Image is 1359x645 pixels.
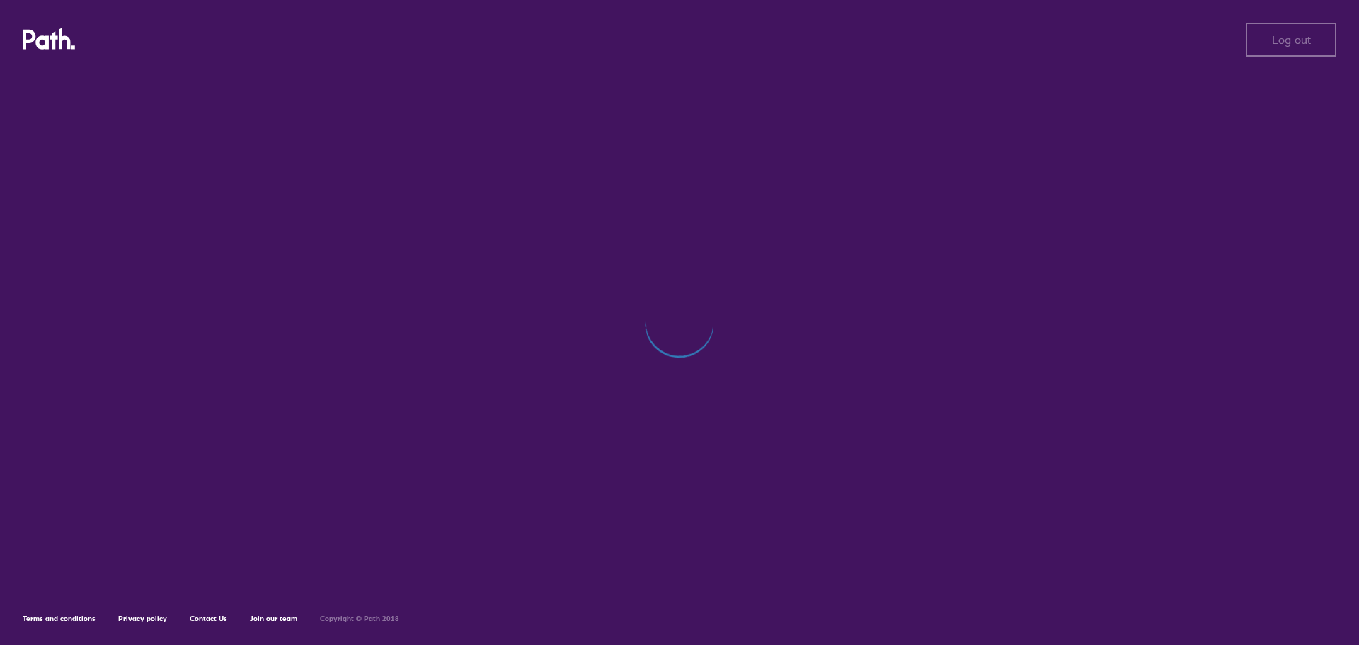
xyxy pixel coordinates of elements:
[1272,33,1311,46] span: Log out
[23,614,96,623] a: Terms and conditions
[1246,23,1336,57] button: Log out
[320,615,399,623] h6: Copyright © Path 2018
[118,614,167,623] a: Privacy policy
[250,614,297,623] a: Join our team
[190,614,227,623] a: Contact Us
